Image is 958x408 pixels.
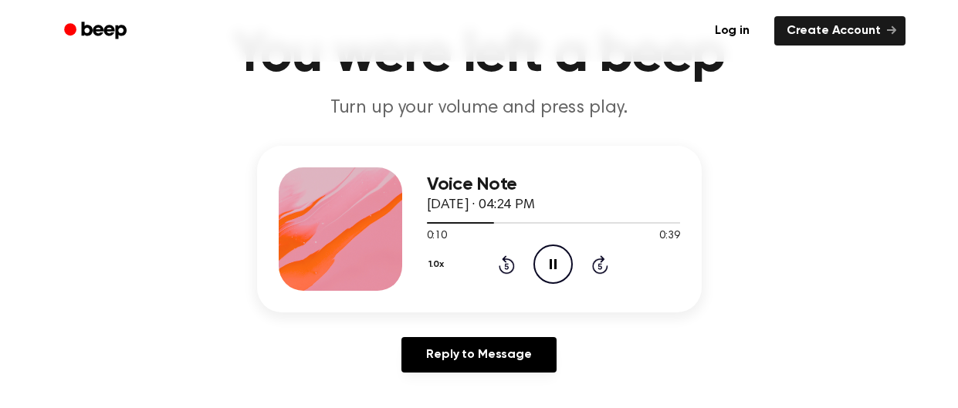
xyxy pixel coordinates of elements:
a: Log in [699,13,765,49]
a: Reply to Message [401,337,556,373]
a: Create Account [774,16,906,46]
a: Beep [53,16,140,46]
span: 0:39 [659,228,679,244]
span: 0:10 [427,228,447,244]
h3: Voice Note [427,174,680,195]
span: [DATE] · 04:24 PM [427,198,535,212]
p: Turn up your volume and press play. [183,96,776,121]
button: 1.0x [427,251,450,278]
